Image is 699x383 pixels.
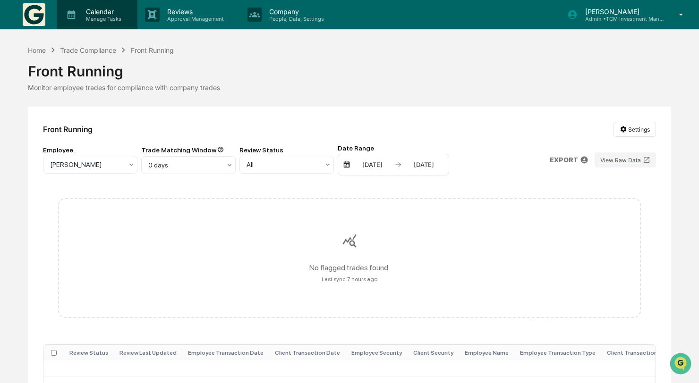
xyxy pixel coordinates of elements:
input: Clear [25,43,156,53]
div: Monitor employee trades for compliance with company trades [28,83,671,92]
th: Client Transaction Date [269,345,346,361]
p: Approval Management [160,16,229,22]
div: Home [28,46,46,54]
a: 🔎Data Lookup [6,133,63,150]
div: 🖐️ [9,120,17,127]
div: We're available if you need us! [32,82,119,89]
div: Trade Compliance [60,46,116,54]
div: Trade Matching Window [141,146,236,154]
span: Attestations [78,119,117,128]
div: [DATE] [404,161,444,168]
div: No flagged trades found. [309,263,390,272]
span: Data Lookup [19,137,60,146]
a: Powered byPylon [67,159,114,167]
div: Date Range [338,144,449,152]
div: Employee [43,146,137,154]
img: arrow right [394,161,402,168]
iframe: Open customer support [669,352,694,377]
img: 1746055101610-c473b297-6a78-478c-a979-82029cc54cd1 [9,72,26,89]
p: Company [262,8,329,16]
p: Manage Tasks [78,16,126,22]
th: Review Status [64,345,114,361]
div: Front Running [28,55,671,80]
p: Calendar [78,8,126,16]
p: How can we help? [9,20,172,35]
p: Reviews [160,8,229,16]
div: [DATE] [352,161,392,168]
span: Pylon [94,160,114,167]
th: Employee Transaction Date [182,345,269,361]
th: Employee Name [459,345,514,361]
a: 🖐️Preclearance [6,115,65,132]
div: 🔎 [9,138,17,145]
a: 🗄️Attestations [65,115,121,132]
div: Start new chat [32,72,155,82]
span: Preclearance [19,119,61,128]
button: View Raw Data [595,152,656,167]
th: Client Security [408,345,459,361]
div: Review Status [239,146,334,154]
th: Employee Security [346,345,408,361]
th: Review Last Updated [114,345,182,361]
div: Last sync: 7 hours ago [322,276,377,283]
div: Front Running [131,46,174,54]
p: Admin • TCM Investment Management [578,16,665,22]
img: logo [23,3,45,26]
div: Front Running [43,125,93,134]
button: Settings [614,122,656,137]
th: Client Transaction Type [601,345,678,361]
p: EXPORT [550,156,578,164]
img: calendar [343,161,350,168]
p: [PERSON_NAME] [578,8,665,16]
div: 🗄️ [68,120,76,127]
p: People, Data, Settings [262,16,329,22]
th: Employee Transaction Type [514,345,601,361]
button: Start new chat [161,75,172,86]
